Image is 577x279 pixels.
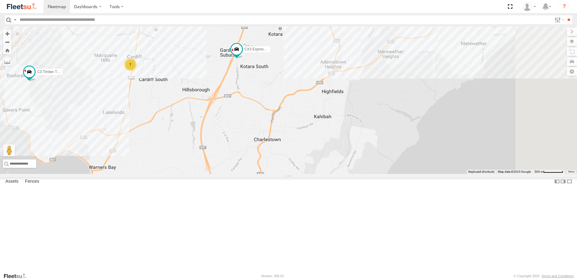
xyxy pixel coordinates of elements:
[37,70,64,74] span: C3 Timber Truck
[22,177,42,186] label: Fences
[568,171,574,173] a: Terms
[542,274,574,278] a: Terms and Conditions
[534,170,543,173] span: 500 m
[559,2,569,11] i: ?
[3,38,11,46] button: Zoom out
[3,46,11,54] button: Zoom Home
[514,274,574,278] div: © Copyright 2025 -
[261,274,284,278] div: Version: 305.01
[124,59,136,71] div: 7
[3,144,15,156] button: Drag Pegman onto the map to open Street View
[3,57,11,66] label: Measure
[552,15,565,24] label: Search Filter Options
[3,30,11,38] button: Zoom in
[566,177,572,186] label: Hide Summary Table
[468,170,494,174] button: Keyboard shortcuts
[533,170,565,174] button: Map Scale: 500 m per 62 pixels
[567,67,577,76] label: Map Settings
[521,2,538,11] div: Oliver Lees
[498,170,531,173] span: Map data ©2025 Google
[6,2,37,11] img: fleetsu-logo-horizontal.svg
[560,177,566,186] label: Dock Summary Table to the Right
[244,47,272,52] span: CX3 Express Ute
[3,273,31,279] a: Visit our Website
[554,177,560,186] label: Dock Summary Table to the Left
[13,15,18,24] label: Search Query
[2,177,21,186] label: Assets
